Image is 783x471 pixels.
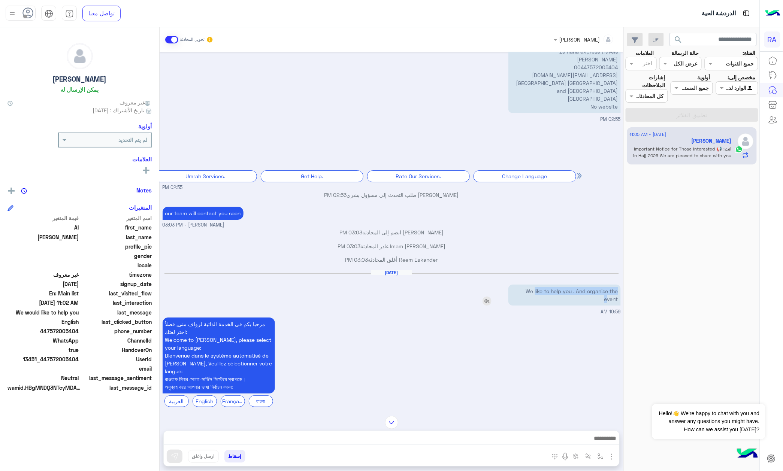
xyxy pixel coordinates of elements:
span: تاريخ الأشتراك : [DATE] [93,106,144,114]
span: profile_pic [81,243,152,250]
img: create order [573,453,579,459]
img: select flow [598,453,604,459]
span: ChannelId [81,337,152,344]
div: Rate Our Services. [367,170,470,182]
span: search [674,35,683,44]
span: Hello!👋 We're happy to chat with you and answer any questions you might have. How can we assist y... [652,404,765,439]
span: English [7,318,79,326]
h6: Notes [136,187,152,194]
img: send message [171,453,178,460]
span: 0 [7,374,79,382]
img: WhatsApp [735,146,743,153]
span: signup_date [81,280,152,288]
span: gender [81,252,152,260]
span: last_visited_flow [81,289,152,297]
div: العربية [164,395,189,407]
span: 13451_447572005404 [7,355,79,363]
label: إشارات الملاحظات [626,73,665,89]
span: 2 [7,337,79,344]
span: email [81,365,152,373]
img: tab [65,9,74,18]
span: last_message_sentiment [81,374,152,382]
img: profile [7,9,17,18]
h5: Al Amin Al Imam [692,138,732,144]
label: القناة: [743,49,755,57]
img: make a call [552,454,558,460]
span: last_message_id [84,384,152,392]
span: wamid.HBgMNDQ3NTcyMDA1NDA0FQIAEhgUM0ExODM1MjA5MUZCM0QyRjQ2OUYA [7,384,82,392]
h6: يمكن الإرسال له [61,86,99,93]
span: 2025-09-15T08:02:09.659Z [7,299,79,307]
h6: [DATE] [371,270,412,275]
div: Get Help. [261,170,363,182]
span: last_clicked_button [81,318,152,326]
label: العلامات [636,49,654,57]
span: null [7,261,79,269]
span: phone_number [81,327,152,335]
img: add [8,188,15,194]
span: true [7,346,79,354]
span: [PERSON_NAME] - 03:03 PM [163,222,224,229]
div: Change Language [474,170,576,182]
button: إسقاط [224,450,245,463]
button: search [669,33,688,49]
p: [PERSON_NAME] طلب التحدث إلى مسؤول بشري [163,191,621,199]
span: Al [7,224,79,231]
span: 02:55 PM [163,184,183,191]
span: غير معروف [7,271,79,279]
img: send voice note [561,452,570,461]
span: انت [725,146,732,152]
img: Logo [765,6,780,21]
label: مخصص إلى: [728,73,755,81]
div: বাংলা [249,395,273,407]
img: send attachment [607,452,616,461]
div: RA [764,31,780,48]
button: create order [570,450,582,462]
span: last_interaction [81,299,152,307]
img: notes [21,188,27,194]
img: Trigger scenario [585,453,591,459]
div: Français [221,395,245,407]
span: locale [81,261,152,269]
img: defaultAdmin.png [737,133,754,150]
div: English [193,395,217,407]
span: 02:55 PM [601,116,621,122]
span: غير معروف [120,98,152,106]
span: HandoverOn [81,346,152,354]
img: tab [742,9,751,18]
p: 15/9/2025, 10:59 AM [163,317,275,393]
img: defaultAdmin.png [67,43,93,69]
p: Reem Eskander أغلق المحادثة [163,256,621,264]
span: null [7,365,79,373]
span: 10:59 AM [601,309,621,314]
span: Amin Al Imam [7,233,79,241]
span: 2024-04-23T19:22:34.625Z [7,280,79,288]
span: last_name [81,233,152,241]
span: UserId [81,355,152,363]
div: Umrah Services. [154,170,257,182]
span: null [7,252,79,260]
span: [DATE] - 11:05 AM [630,131,666,138]
span: We would like to help you [7,309,79,316]
button: Trigger scenario [582,450,595,462]
button: تطبيق الفلاتر [626,108,758,122]
img: hulul-logo.png [734,441,761,467]
button: ارسل واغلق [188,450,219,463]
span: قيمة المتغير [7,214,79,222]
span: 03:03 PM [339,229,362,235]
img: reply [483,297,492,306]
label: حالة الرسالة [672,49,699,57]
p: 28/12/2024, 3:03 PM [163,207,244,220]
p: [PERSON_NAME] انضم إلى المحادثة [163,228,621,236]
a: tab [62,6,77,21]
h6: أولوية [138,123,152,130]
img: tab [45,9,53,18]
span: 447572005404 [7,327,79,335]
span: 03:03 PM [345,256,368,263]
h6: المتغيرات [129,204,152,211]
small: تحويل المحادثة [180,37,205,43]
div: اختر [643,59,654,69]
span: timezone [81,271,152,279]
h5: [PERSON_NAME] [53,75,107,83]
p: الدردشة الحية [702,9,736,19]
